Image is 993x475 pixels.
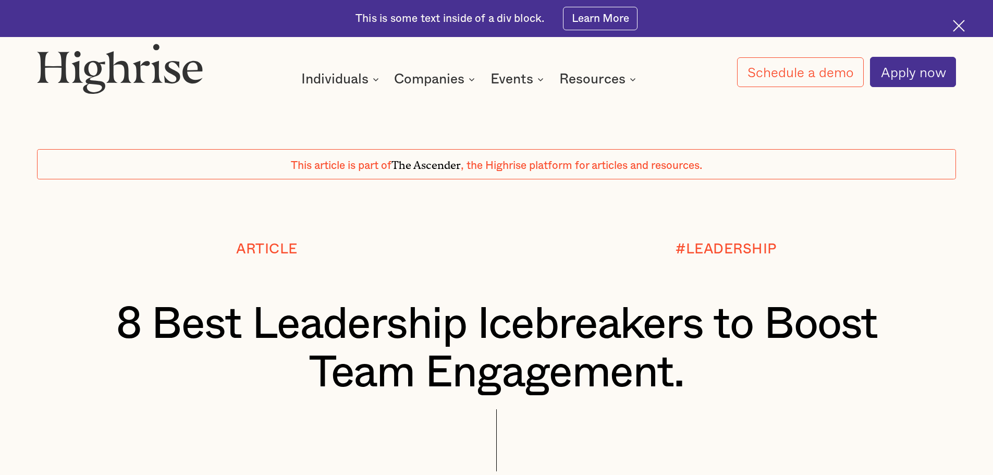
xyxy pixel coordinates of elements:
[76,300,918,398] h1: 8 Best Leadership Icebreakers to Boost Team Engagement.
[236,241,298,257] div: Article
[491,73,547,86] div: Events
[953,20,965,32] img: Cross icon
[394,73,464,86] div: Companies
[291,160,391,171] span: This article is part of
[676,241,777,257] div: #LEADERSHIP
[559,73,626,86] div: Resources
[491,73,533,86] div: Events
[563,7,638,30] a: Learn More
[301,73,369,86] div: Individuals
[355,11,544,26] div: This is some text inside of a div block.
[870,57,956,87] a: Apply now
[301,73,382,86] div: Individuals
[559,73,639,86] div: Resources
[737,57,864,87] a: Schedule a demo
[37,43,203,93] img: Highrise logo
[394,73,478,86] div: Companies
[461,160,702,171] span: , the Highrise platform for articles and resources.
[391,156,461,169] span: The Ascender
